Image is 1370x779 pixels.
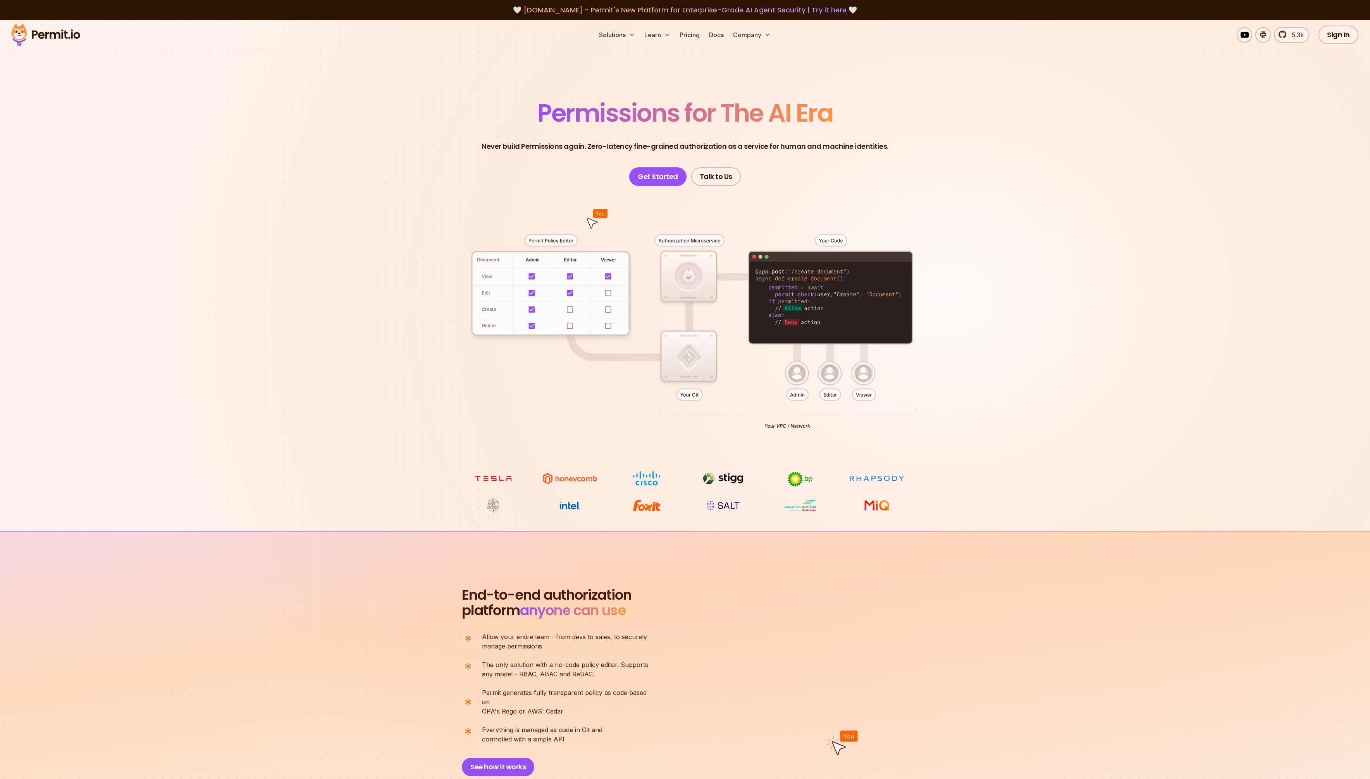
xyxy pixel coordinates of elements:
img: Cisco [618,471,676,486]
img: salt [694,498,752,513]
img: Casa dos Ventos [771,498,829,513]
a: Docs [706,27,727,43]
p: Never build Permissions again. Zero-latency fine-grained authorization as a service for human and... [482,141,888,152]
p: manage permissions [482,632,647,651]
p: controlled with a simple API [482,725,602,744]
img: Rhapsody Health [848,471,906,486]
div: 🤍 🤍 [19,5,1351,15]
span: 5.3k [1287,30,1304,40]
img: Permit logo [8,22,84,48]
button: Solutions [596,27,638,43]
img: Foxit [618,498,676,513]
h2: platform [462,587,632,618]
img: Stigg [694,471,752,486]
span: anyone can use [520,600,626,620]
button: Company [730,27,774,43]
span: End-to-end authorization [462,587,632,603]
span: [DOMAIN_NAME] - Permit's New Platform for Enterprise-Grade AI Agent Security | [523,5,847,15]
a: 5.3k [1274,27,1309,43]
a: Sign In [1318,26,1358,44]
p: OPA's Rego or AWS' Cedar [482,688,655,716]
img: Intel [541,498,599,513]
span: Permissions for The AI Era [537,96,833,130]
a: Try it here [812,5,847,15]
a: Talk to Us [691,167,741,186]
span: Permit generates fully transparent policy as code based on [482,688,655,707]
a: Pricing [676,27,703,43]
img: tesla [464,471,522,486]
span: Allow your entire team - from devs to sales, to securely [482,632,647,641]
img: Maricopa County Recorder\'s Office [464,498,522,513]
img: bp [771,471,829,487]
span: Everything is managed as code in Git and [482,725,602,734]
img: Honeycomb [541,471,599,486]
img: MIQ [851,499,903,512]
button: Learn [641,27,673,43]
a: Get Started [629,167,687,186]
p: any model - RBAC, ABAC and ReBAC. [482,660,648,679]
span: The only solution with a no-code policy editor. Supports [482,660,648,669]
button: See how it works [462,758,534,776]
